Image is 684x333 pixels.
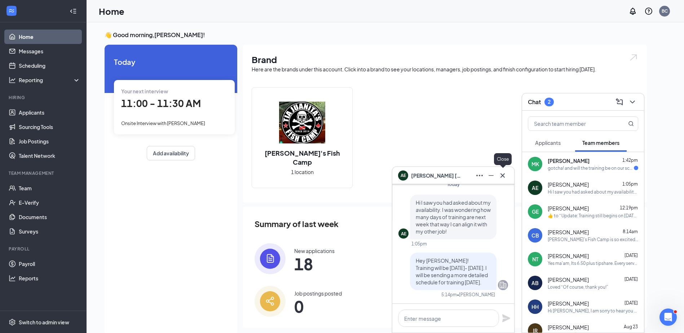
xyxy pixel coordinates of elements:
[70,8,77,15] svg: Collapse
[19,181,80,195] a: Team
[9,94,79,101] div: Hiring
[622,157,638,163] span: 1:42pm
[499,281,507,289] svg: Company
[416,257,488,285] span: Hey [PERSON_NAME]! Training will be [DATE]- [DATE]. I will be sending a more detailed schedule fo...
[457,292,495,298] span: • [PERSON_NAME]
[294,290,342,297] div: Job postings posted
[114,56,228,67] span: Today
[252,66,638,73] div: Here are the brands under this account. Click into a brand to see your locations, managers, job p...
[548,276,589,283] span: [PERSON_NAME]
[528,117,614,130] input: Search team member
[19,319,69,326] div: Switch to admin view
[19,58,80,73] a: Scheduling
[548,181,589,188] span: [PERSON_NAME]
[548,189,638,195] div: Hi I saw you had asked about my availability. I was wondering how many days of training are next ...
[99,5,124,17] h1: Home
[628,121,634,126] svg: MagnifyingGlass
[121,88,168,94] span: Your next interview
[548,284,608,290] div: Loved “Of course, thank you!”
[294,300,342,313] span: 0
[416,199,491,235] span: Hi I saw you had asked about my availability. I was wondering how many days of training are next ...
[474,170,485,181] button: Ellipses
[19,195,80,210] a: E-Verify
[475,171,484,180] svg: Ellipses
[8,7,15,14] svg: WorkstreamLogo
[252,148,352,166] h2: [PERSON_NAME]'s Fish Camp
[548,324,589,331] span: [PERSON_NAME]
[498,171,507,180] svg: Cross
[528,98,541,106] h3: Chat
[19,271,80,285] a: Reports
[531,279,539,287] div: AB
[659,308,677,326] iframe: Intercom live chat
[255,218,339,230] span: Summary of last week
[19,210,80,224] a: Documents
[548,228,589,236] span: [PERSON_NAME]
[548,165,634,171] div: gotcha! and will the training be on our schedule in the workstream app? or do yall know what time...
[279,99,325,146] img: Tia Juanita's Fish Camp
[624,324,638,329] span: Aug 23
[502,314,511,323] svg: Plane
[497,170,508,181] button: Cross
[622,181,638,187] span: 1:05pm
[548,252,589,259] span: [PERSON_NAME]
[532,208,539,215] div: GE
[19,30,80,44] a: Home
[548,300,589,307] span: [PERSON_NAME]
[19,76,81,84] div: Reporting
[662,8,668,14] div: BC
[548,157,590,164] span: [PERSON_NAME]
[548,99,551,105] div: 2
[9,246,79,252] div: Payroll
[19,44,80,58] a: Messages
[147,146,195,160] button: Add availability
[531,232,539,239] div: CB
[411,172,462,179] span: [PERSON_NAME] [PERSON_NAME]
[494,153,512,165] div: Close
[532,256,538,263] div: NT
[121,97,201,109] span: 11:00 - 11:30 AM
[19,120,80,134] a: Sourcing Tools
[294,247,335,254] div: New applications
[628,7,637,15] svg: Notifications
[531,160,539,168] div: MK
[255,286,286,317] img: icon
[625,300,638,306] span: [DATE]
[294,257,335,270] span: 18
[627,96,638,108] button: ChevronDown
[548,260,638,266] div: Yes ma'am, Its 6.50 plus tipshare. Every server pays out 4% of their sales per shift and all that...
[447,182,460,187] span: Today
[19,224,80,239] a: Surveys
[629,53,638,62] img: open.6027fd2a22e1237b5b06.svg
[19,257,80,271] a: Payroll
[291,168,314,176] span: 1 location
[441,292,457,298] div: 5:14pm
[411,241,427,247] div: 1:05pm
[625,276,638,282] span: [DATE]
[548,213,638,219] div: ​👍​ to “ Update: Training still begins on [DATE]! We are currently working on availabilities and ...
[19,134,80,148] a: Job Postings
[19,148,80,163] a: Talent Network
[644,7,653,15] svg: QuestionInfo
[615,98,624,106] svg: ComposeMessage
[255,243,286,274] img: icon
[252,53,638,66] h1: Brand
[19,105,80,120] a: Applicants
[532,184,538,191] div: AE
[628,98,637,106] svg: ChevronDown
[9,170,79,176] div: Team Management
[121,120,205,126] span: Onsite Interview with [PERSON_NAME]
[487,171,495,180] svg: Minimize
[614,96,625,108] button: ComposeMessage
[401,231,406,237] div: AE
[623,229,638,234] span: 8:14am
[105,31,647,39] h3: 👋 Good morning, [PERSON_NAME] !
[485,170,497,181] button: Minimize
[582,139,619,146] span: Team members
[9,319,16,326] svg: Settings
[548,308,638,314] div: Hi [PERSON_NAME], I am sorry to hear you have an emergency with your family and hope everything w...
[531,303,539,310] div: HH
[620,205,638,210] span: 12:19pm
[625,253,638,258] span: [DATE]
